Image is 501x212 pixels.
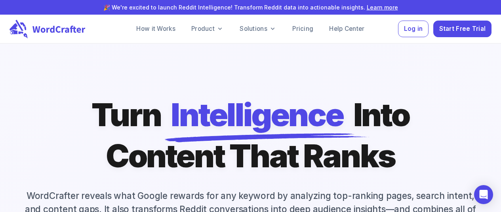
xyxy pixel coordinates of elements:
a: Solutions [233,21,283,37]
span: Start Free Trial [439,24,486,34]
h1: Turn Into Content That Ranks [91,94,410,176]
a: Product [185,21,230,37]
p: 🎉 We're excited to launch Reddit Intelligence! Transform Reddit data into actionable insights. [13,3,488,11]
button: Log in [398,21,429,38]
a: Learn more [367,4,398,11]
span: Log in [404,24,423,34]
div: Open Intercom Messenger [474,185,493,204]
span: Intelligence [171,94,343,135]
a: Help Center [323,21,371,37]
a: How it Works [130,21,182,37]
a: Pricing [286,21,320,37]
button: Start Free Trial [433,21,491,38]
